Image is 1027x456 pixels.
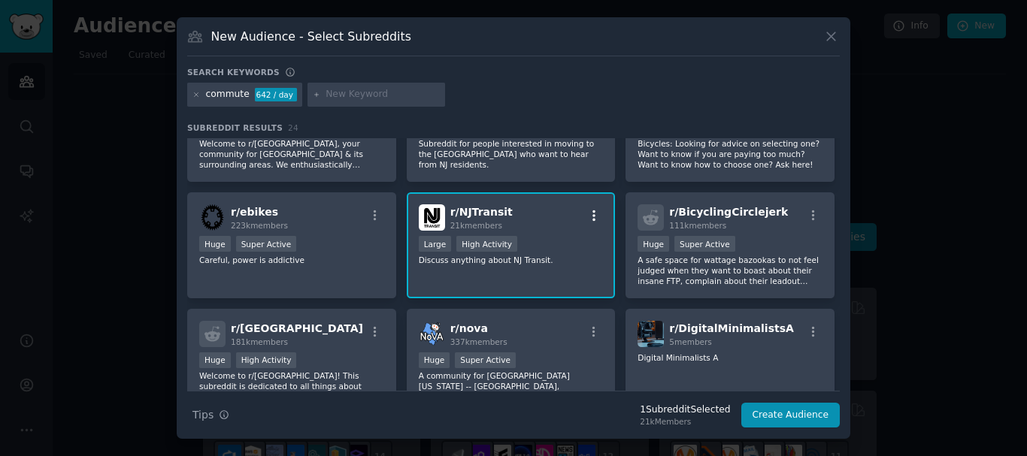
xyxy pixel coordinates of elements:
span: 181k members [231,337,288,346]
div: High Activity [456,236,517,252]
span: 5 members [669,337,712,346]
span: r/ ebikes [231,206,278,218]
button: Create Audience [741,403,841,428]
span: 223k members [231,221,288,230]
span: Tips [192,407,214,423]
p: Welcome to r/[GEOGRAPHIC_DATA], your community for [GEOGRAPHIC_DATA] & its surrounding areas. We ... [199,138,384,170]
div: Large [419,236,452,252]
p: A safe space for wattage bazookas to not feel judged when they want to boast about their insane F... [638,255,823,286]
input: New Keyword [326,88,440,101]
div: 21k Members [640,416,730,427]
p: Subreddit for people interested in moving to the [GEOGRAPHIC_DATA] who want to hear from NJ resid... [419,138,604,170]
div: Huge [199,352,231,368]
span: 21k members [450,221,502,230]
div: commute [206,88,250,101]
div: Huge [199,236,231,252]
p: A community for [GEOGRAPHIC_DATA][US_STATE] -- [GEOGRAPHIC_DATA], [GEOGRAPHIC_DATA], [GEOGRAPHIC_... [419,370,604,402]
span: r/ DigitalMinimalistsA [669,322,794,334]
h3: New Audience - Select Subreddits [211,29,411,44]
img: ebikes [199,204,226,231]
span: 111k members [669,221,726,230]
span: r/ NJTransit [450,206,513,218]
span: 337k members [450,337,507,346]
button: Tips [187,402,235,428]
span: r/ [GEOGRAPHIC_DATA] [231,322,363,334]
span: Subreddit Results [187,122,283,133]
p: Bicycles: Looking for advice on selecting one? Want to know if you are paying too much? Want to k... [638,138,823,170]
div: Super Active [236,236,297,252]
div: Huge [638,236,669,252]
p: Digital Minimalists A [638,352,823,363]
p: Discuss anything about NJ Transit. [419,255,604,265]
img: DigitalMinimalistsA [638,321,664,347]
img: NJTransit [419,204,445,231]
div: High Activity [236,352,297,368]
div: 642 / day [255,88,297,101]
div: 1 Subreddit Selected [640,403,730,417]
h3: Search keywords [187,67,280,77]
p: Welcome to r/[GEOGRAPHIC_DATA]! This subreddit is dedicated to all things about [GEOGRAPHIC_DATA]... [199,370,384,402]
div: Huge [419,352,450,368]
span: 24 [288,123,298,132]
div: Super Active [455,352,516,368]
p: Careful, power is addictive [199,255,384,265]
span: r/ BicyclingCirclejerk [669,206,788,218]
img: nova [419,321,445,347]
div: Super Active [674,236,735,252]
span: r/ nova [450,322,488,334]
